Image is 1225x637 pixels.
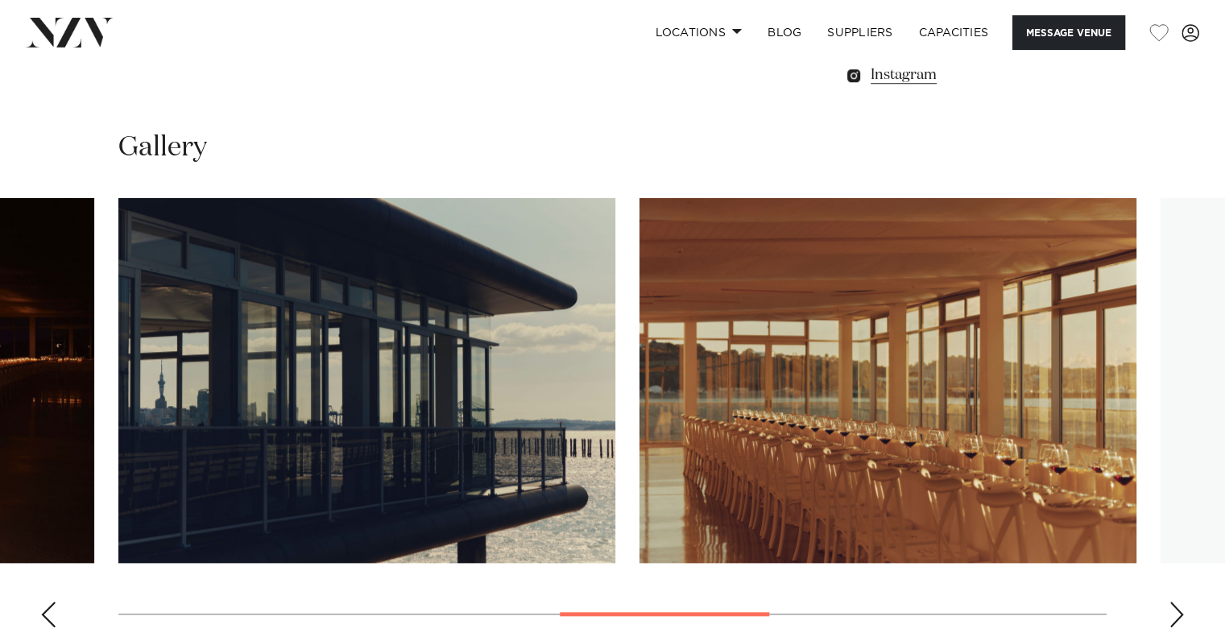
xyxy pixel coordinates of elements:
[1012,15,1125,50] button: Message Venue
[639,198,1136,563] swiper-slide: 6 / 9
[642,15,755,50] a: Locations
[118,130,207,166] h2: Gallery
[844,64,1107,86] a: Instagram
[26,18,114,47] img: nzv-logo.png
[906,15,1002,50] a: Capacities
[814,15,905,50] a: SUPPLIERS
[755,15,814,50] a: BLOG
[118,198,615,563] swiper-slide: 5 / 9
